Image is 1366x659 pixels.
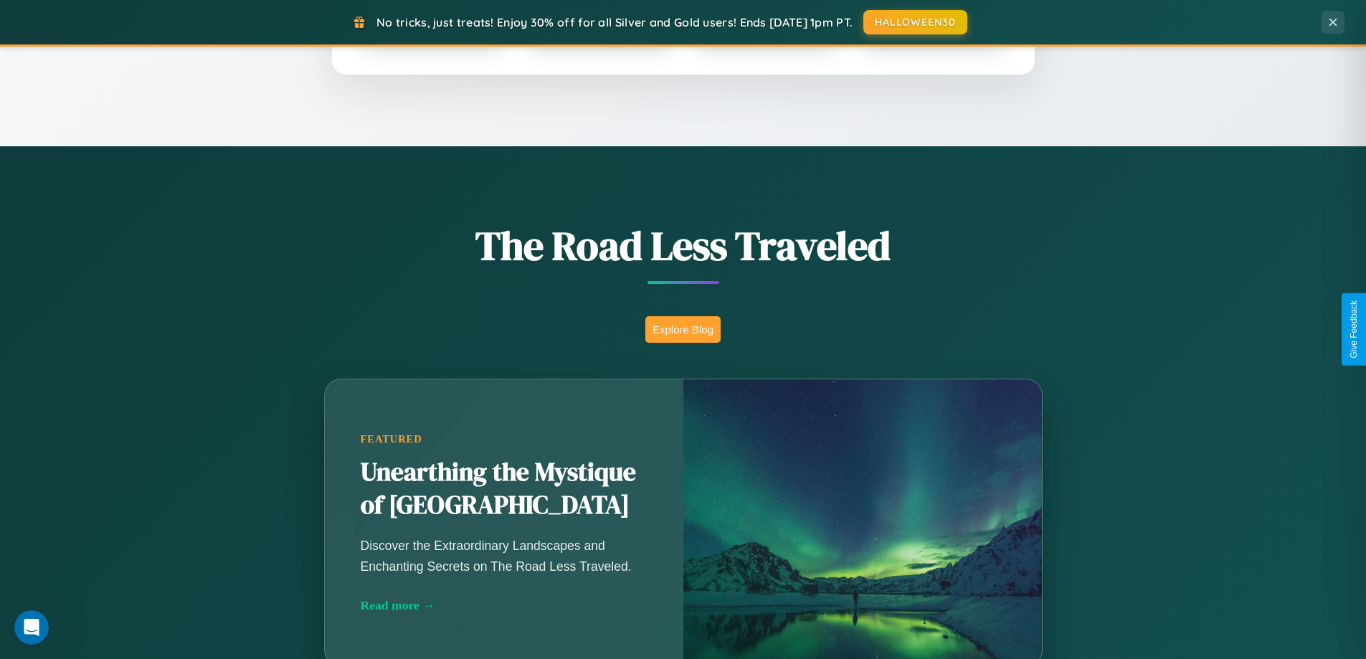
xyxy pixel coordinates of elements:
div: Give Feedback [1349,300,1359,359]
div: Read more → [361,598,648,613]
p: Discover the Extraordinary Landscapes and Enchanting Secrets on The Road Less Traveled. [361,536,648,576]
h2: Unearthing the Mystique of [GEOGRAPHIC_DATA] [361,456,648,522]
h1: The Road Less Traveled [253,218,1114,273]
button: Explore Blog [645,316,721,343]
button: HALLOWEEN30 [863,10,967,34]
div: Featured [361,433,648,445]
span: No tricks, just treats! Enjoy 30% off for all Silver and Gold users! Ends [DATE] 1pm PT. [376,15,853,29]
iframe: Intercom live chat [14,610,49,645]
